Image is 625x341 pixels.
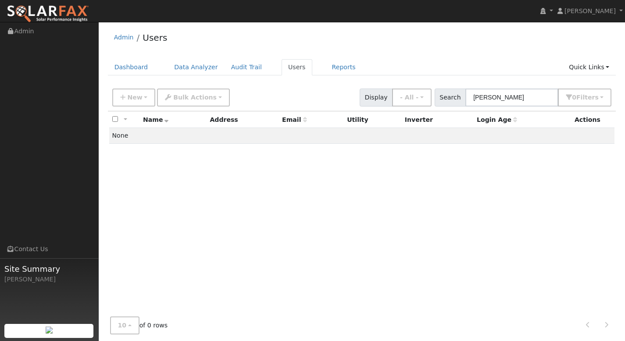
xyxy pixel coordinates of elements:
[405,115,471,124] div: Inverter
[109,128,615,144] td: None
[108,59,155,75] a: Dashboard
[143,32,167,43] a: Users
[576,94,599,101] span: Filter
[4,275,94,284] div: [PERSON_NAME]
[347,115,398,124] div: Utility
[173,94,217,101] span: Bulk Actions
[168,59,225,75] a: Data Analyzer
[477,116,517,123] span: Days since last login
[7,5,89,23] img: SolarFax
[112,89,156,107] button: New
[282,116,307,123] span: Email
[392,89,432,107] button: - All -
[225,59,268,75] a: Audit Trail
[595,94,598,101] span: s
[465,89,558,107] input: Search
[564,7,616,14] span: [PERSON_NAME]
[157,89,229,107] button: Bulk Actions
[435,89,466,107] span: Search
[127,94,142,101] span: New
[110,316,139,334] button: 10
[110,316,168,334] span: of 0 rows
[118,322,127,329] span: 10
[562,59,616,75] a: Quick Links
[210,115,276,124] div: Address
[143,116,169,123] span: Name
[360,89,393,107] span: Display
[46,327,53,334] img: retrieve
[558,89,611,107] button: 0Filters
[575,115,611,124] div: Actions
[325,59,362,75] a: Reports
[282,59,312,75] a: Users
[4,263,94,275] span: Site Summary
[114,34,134,41] a: Admin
